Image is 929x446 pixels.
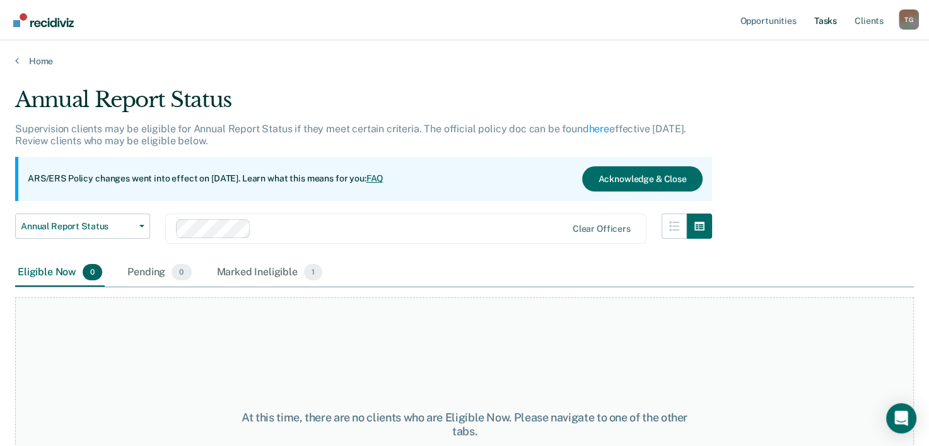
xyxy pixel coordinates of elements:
p: Supervision clients may be eligible for Annual Report Status if they meet certain criteria. The o... [15,123,686,147]
div: At this time, there are no clients who are Eligible Now. Please navigate to one of the other tabs. [240,411,689,438]
span: 1 [304,264,322,280]
a: here [589,123,609,135]
button: Profile dropdown button [899,9,919,30]
div: Open Intercom Messenger [886,403,916,433]
p: ARS/ERS Policy changes went into effect on [DATE]. Learn what this means for you: [28,173,383,185]
a: FAQ [366,173,384,183]
img: Recidiviz [13,13,74,27]
button: Acknowledge & Close [582,166,702,192]
span: Annual Report Status [21,221,134,232]
div: Marked Ineligible1 [214,259,325,287]
div: Pending0 [125,259,194,287]
div: Clear officers [573,224,631,234]
div: Annual Report Status [15,87,712,123]
div: T G [899,9,919,30]
div: Eligible Now0 [15,259,105,287]
span: 0 [172,264,191,280]
button: Annual Report Status [15,214,150,239]
a: Home [15,55,914,67]
span: 0 [83,264,102,280]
